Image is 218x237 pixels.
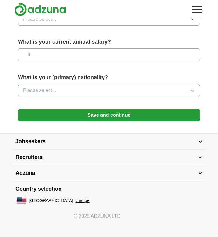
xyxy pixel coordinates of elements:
img: toggle icon [198,156,203,159]
img: toggle icon [198,172,203,175]
img: US flag [17,197,26,204]
img: toggle icon [198,140,203,143]
span: Please select... [23,87,56,94]
label: What is your (primary) nationality? [18,73,200,82]
button: Toggle main navigation menu [190,3,204,16]
span: Please select... [23,16,56,23]
label: What is your current annual salary? [18,38,200,46]
button: Please select... [18,84,200,97]
button: Save and continue [18,109,200,121]
img: Adzuna logo [14,2,66,16]
span: Adzuna [15,169,35,177]
span: Recruiters [15,153,43,161]
button: Please select... [18,13,200,26]
span: Jobseekers [15,137,46,146]
span: [GEOGRAPHIC_DATA] [29,197,73,204]
h4: Country selection [12,181,206,197]
button: change [76,197,90,204]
